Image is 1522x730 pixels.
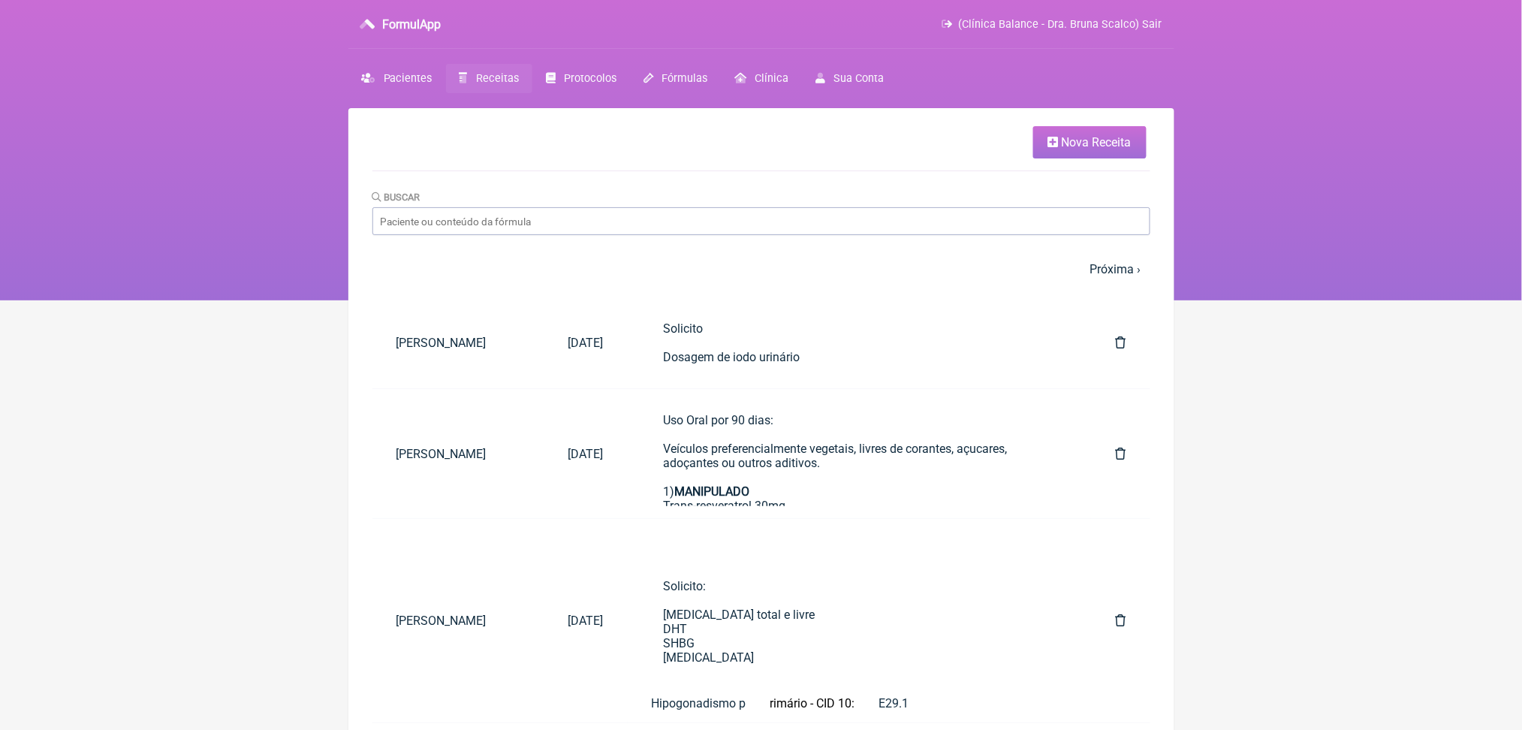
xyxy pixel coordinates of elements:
a: Próxima › [1090,262,1141,276]
a: Solicito:[MEDICAL_DATA] total e livreDHTSHBG[MEDICAL_DATA]Justificativa: [640,567,1080,672]
a: Sua Conta [802,64,897,93]
span: Pacientes [384,72,432,85]
nav: pager [372,253,1150,285]
div: Uso Oral por 90 dias: Veículos preferencialmente vegetais, livres de corantes, açucares, adoçante... [664,413,1056,570]
a: Nova Receita [1033,126,1147,158]
a: Pacientes [348,64,446,93]
label: Buscar [372,192,420,203]
input: Paciente ou conteúdo da fórmula [372,207,1150,235]
a: [PERSON_NAME] [372,324,544,362]
a: Hipogonadismo p [628,684,770,722]
span: Clínica [755,72,788,85]
a: (Clínica Balance - Dra. Bruna Scalco) Sair [942,18,1162,31]
a: Fórmulas [630,64,721,93]
span: Receitas [476,72,519,85]
span: Sua Conta [834,72,885,85]
a: [PERSON_NAME] [372,602,544,640]
a: E29.1 [855,684,933,722]
span: Protocolos [564,72,616,85]
a: [DATE] [544,435,628,473]
h3: FormulApp [382,17,441,32]
a: [PERSON_NAME] [372,435,544,473]
div: Solicito Dosagem de iodo urinário [664,321,1056,364]
a: [DATE] [544,602,628,640]
span: (Clínica Balance - Dra. Bruna Scalco) Sair [959,18,1162,31]
a: Receitas [446,64,532,93]
strong: MANIPULADO [675,484,750,499]
a: Uso Oral por 90 dias:Veículos preferencialmente vegetais, livres de corantes, açucares, adoçantes... [640,401,1080,506]
span: Fórmulas [662,72,707,85]
a: Protocolos [532,64,630,93]
div: rimário - CID 10: [628,567,1092,722]
a: Clínica [721,64,802,93]
a: [DATE] [544,324,628,362]
a: SolicitoDosagem de iodo urinário [640,309,1080,376]
span: Nova Receita [1062,135,1132,149]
